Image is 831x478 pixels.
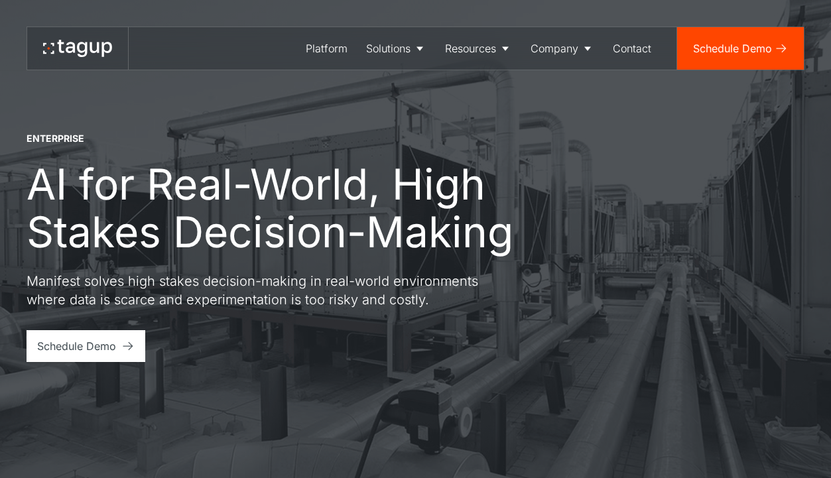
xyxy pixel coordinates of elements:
div: Solutions [366,40,411,56]
a: Resources [436,27,521,70]
div: ENTERPRISE [27,132,84,145]
a: Schedule Demo [27,330,145,362]
a: Solutions [357,27,436,70]
a: Company [521,27,604,70]
p: Manifest solves high stakes decision-making in real-world environments where data is scarce and e... [27,272,504,309]
a: Schedule Demo [677,27,804,70]
div: Resources [445,40,496,56]
div: Platform [306,40,348,56]
a: Platform [296,27,357,70]
a: Contact [604,27,661,70]
div: Company [531,40,578,56]
div: Schedule Demo [693,40,772,56]
h1: AI for Real-World, High Stakes Decision-Making [27,160,584,256]
div: Schedule Demo [37,338,116,354]
div: Contact [613,40,651,56]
